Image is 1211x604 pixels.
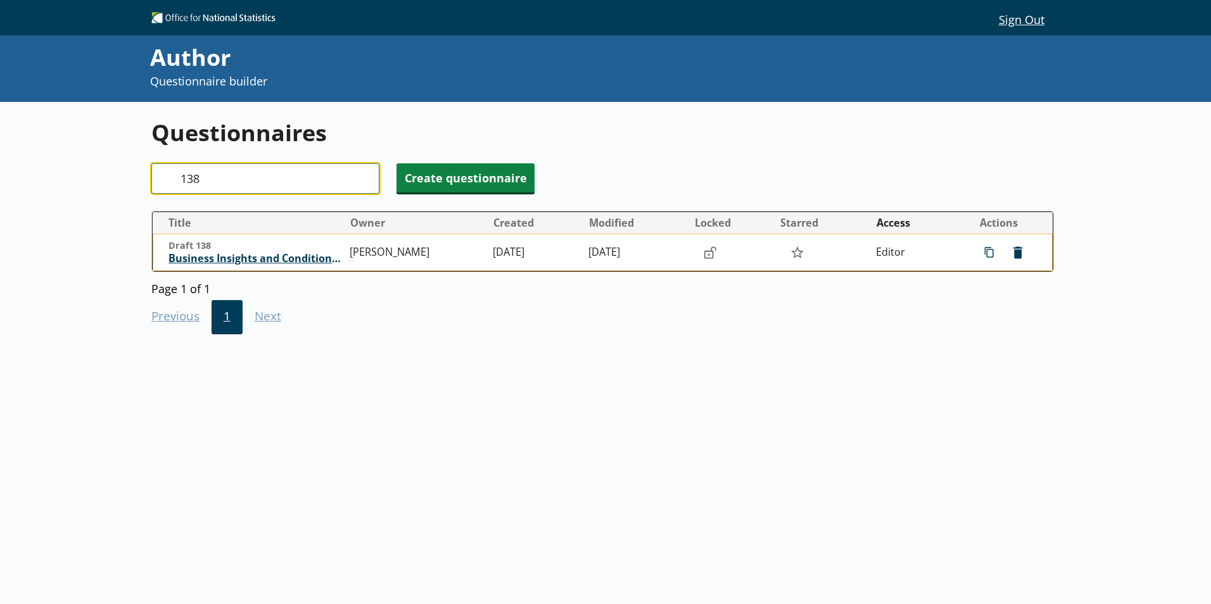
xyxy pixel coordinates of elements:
button: 1 [212,300,243,334]
button: Create questionnaire [396,163,535,192]
p: Questionnaire builder [150,73,815,89]
button: Star [783,241,811,265]
button: Access [871,213,965,233]
td: Editor [870,234,966,271]
span: Draft 138 [168,240,343,252]
button: Locked [689,213,774,233]
td: [DATE] [583,234,688,271]
div: Page 1 of 1 [151,278,1054,296]
td: [DATE] [488,234,583,271]
div: Author [150,42,815,73]
span: Business Insights and Conditions Survey (BICS) [168,252,343,265]
th: Actions [967,212,1053,234]
td: [PERSON_NAME] [345,234,488,271]
button: Created [488,213,583,233]
button: Starred [775,213,870,233]
button: Lock [697,242,723,263]
button: Title [158,213,344,233]
button: Modified [584,213,688,233]
button: Owner [345,213,488,233]
h1: Questionnaires [151,117,1054,148]
button: Sign Out [989,8,1054,30]
input: Search questionnaire titles [151,163,379,194]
